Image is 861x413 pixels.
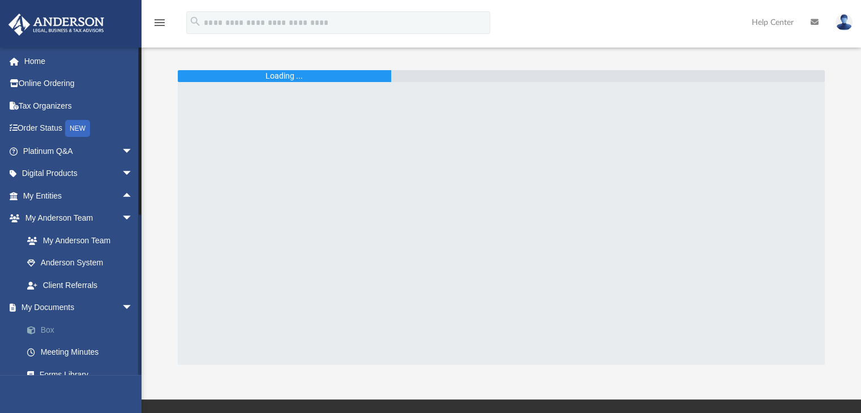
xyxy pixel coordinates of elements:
[122,184,144,208] span: arrow_drop_up
[8,94,150,117] a: Tax Organizers
[5,14,108,36] img: Anderson Advisors Platinum Portal
[122,162,144,186] span: arrow_drop_down
[8,207,144,230] a: My Anderson Teamarrow_drop_down
[8,140,150,162] a: Platinum Q&Aarrow_drop_down
[122,207,144,230] span: arrow_drop_down
[16,252,144,274] a: Anderson System
[16,341,150,364] a: Meeting Minutes
[8,50,150,72] a: Home
[122,140,144,163] span: arrow_drop_down
[153,21,166,29] a: menu
[65,120,90,137] div: NEW
[8,184,150,207] a: My Entitiesarrow_drop_up
[16,319,150,341] a: Box
[8,72,150,95] a: Online Ordering
[836,14,853,31] img: User Pic
[16,363,144,386] a: Forms Library
[153,16,166,29] i: menu
[16,229,139,252] a: My Anderson Team
[122,296,144,320] span: arrow_drop_down
[8,162,150,185] a: Digital Productsarrow_drop_down
[8,296,150,319] a: My Documentsarrow_drop_down
[8,117,150,140] a: Order StatusNEW
[265,70,303,82] div: Loading ...
[16,274,144,296] a: Client Referrals
[189,15,202,28] i: search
